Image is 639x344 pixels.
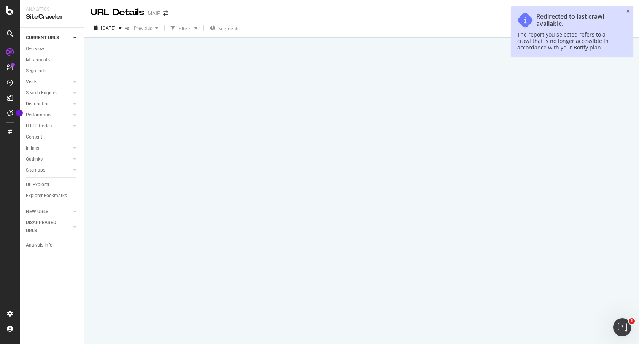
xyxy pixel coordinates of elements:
[26,181,49,189] div: Url Explorer
[16,110,23,116] div: Tooltip anchor
[131,22,161,34] button: Previous
[26,144,71,152] a: Inlinks
[26,89,71,97] a: Search Engines
[26,219,64,235] div: DISAPPEARED URLS
[26,166,71,174] a: Sitemaps
[125,25,131,31] span: vs
[26,181,79,189] a: Url Explorer
[148,10,160,17] div: MAIF
[26,241,79,249] a: Analysis Info
[26,34,71,42] a: CURRENT URLS
[131,25,152,31] span: Previous
[613,318,631,336] iframe: Intercom live chat
[26,67,79,75] a: Segments
[26,155,43,163] div: Outlinks
[26,45,44,53] div: Overview
[26,100,50,108] div: Distribution
[517,31,619,51] div: The report you selected refers to a crawl that is no longer accessible in accordance with your Bo...
[26,89,57,97] div: Search Engines
[26,192,67,200] div: Explorer Bookmarks
[101,25,116,31] span: 2025 Aug. 5th
[26,67,46,75] div: Segments
[178,25,191,32] div: Filters
[91,6,145,19] div: URL Details
[163,11,168,16] div: arrow-right-arrow-left
[218,25,240,32] span: Segments
[207,22,243,34] button: Segments
[168,22,200,34] button: Filters
[26,208,71,216] a: NEW URLS
[626,9,630,14] div: close toast
[26,155,71,163] a: Outlinks
[26,56,79,64] a: Movements
[536,13,619,27] div: Redirected to last crawl available.
[26,241,52,249] div: Analysis Info
[26,122,52,130] div: HTTP Codes
[26,100,71,108] a: Distribution
[26,111,52,119] div: Performance
[26,166,45,174] div: Sitemaps
[26,6,78,13] div: Analytics
[629,318,635,324] span: 1
[26,34,59,42] div: CURRENT URLS
[26,144,39,152] div: Inlinks
[26,208,48,216] div: NEW URLS
[26,45,79,53] a: Overview
[26,78,37,86] div: Visits
[26,219,71,235] a: DISAPPEARED URLS
[26,192,79,200] a: Explorer Bookmarks
[26,13,78,21] div: SiteCrawler
[26,133,42,141] div: Content
[91,22,125,34] button: [DATE]
[26,122,71,130] a: HTTP Codes
[26,133,79,141] a: Content
[26,111,71,119] a: Performance
[26,78,71,86] a: Visits
[26,56,50,64] div: Movements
